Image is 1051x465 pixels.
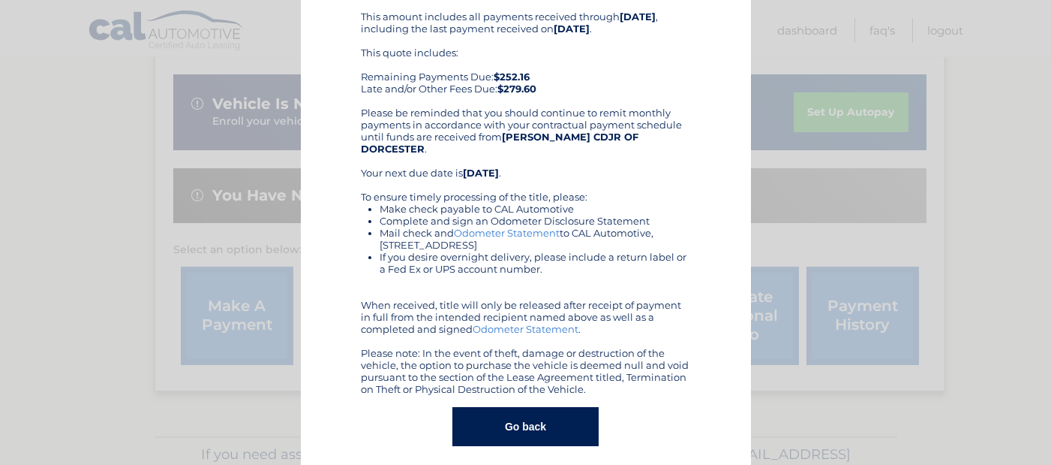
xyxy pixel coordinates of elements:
[494,71,530,83] b: $252.16
[452,407,599,446] button: Go back
[380,203,691,215] li: Make check payable to CAL Automotive
[361,47,691,95] div: This quote includes: Remaining Payments Due: Late and/or Other Fees Due:
[554,23,590,35] b: [DATE]
[463,167,499,179] b: [DATE]
[473,323,578,335] a: Odometer Statement
[380,215,691,227] li: Complete and sign an Odometer Disclosure Statement
[380,227,691,251] li: Mail check and to CAL Automotive, [STREET_ADDRESS]
[620,11,656,23] b: [DATE]
[361,131,638,155] b: [PERSON_NAME] CDJR OF DORCESTER
[497,83,536,95] b: $279.60
[380,251,691,275] li: If you desire overnight delivery, please include a return label or a Fed Ex or UPS account number.
[454,227,560,239] a: Odometer Statement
